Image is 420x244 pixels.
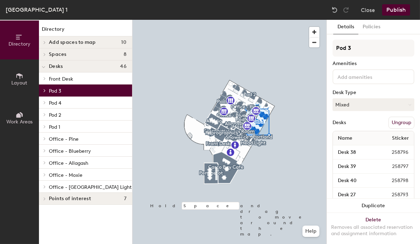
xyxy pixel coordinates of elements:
input: Add amenities [336,72,400,81]
div: Removes all associated reservation and assignment information [331,224,416,237]
span: 8 [124,52,126,57]
div: Amenities [333,61,414,66]
span: Points of interest [49,196,91,202]
span: Name [334,132,356,145]
span: Pod 2 [49,112,61,118]
button: Help [302,226,319,237]
input: Unnamed desk [334,162,375,172]
span: Pod 4 [49,100,61,106]
span: 10 [121,40,126,45]
span: Add spaces to map [49,40,96,45]
span: Pod 1 [49,124,60,130]
span: Office - Blueberry [49,148,91,154]
button: Duplicate [327,199,420,213]
button: Mixed [333,98,414,111]
span: 7 [124,196,126,202]
span: 258798 [375,177,413,185]
span: Directory [8,41,30,47]
button: Publish [382,4,410,16]
input: Unnamed desk [334,190,375,200]
span: Sticker [388,132,413,145]
span: Pod 3 [49,88,61,94]
span: Front Desk [49,76,73,82]
input: Unnamed desk [334,176,375,186]
div: Desks [333,120,346,126]
button: Policies [358,20,385,34]
span: Work Areas [6,119,33,125]
button: Close [361,4,375,16]
button: Ungroup [388,117,414,129]
div: [GEOGRAPHIC_DATA] 1 [6,5,68,14]
button: DeleteRemoves all associated reservation and assignment information [327,213,420,244]
span: Layout [12,80,28,86]
img: Undo [331,6,338,13]
span: 258797 [375,163,413,170]
span: Spaces [49,52,67,57]
input: Unnamed desk [334,147,375,157]
div: Desk Type [333,90,414,95]
span: Office - Allagash [49,160,88,166]
h1: Directory [39,25,132,36]
span: Office - Pine [49,136,79,142]
span: 46 [120,64,126,69]
span: Desks [49,64,63,69]
img: Redo [342,6,350,13]
span: 258796 [375,149,413,156]
button: Details [333,20,358,34]
span: Office - [GEOGRAPHIC_DATA] Light [49,184,132,190]
span: 258793 [375,191,413,199]
span: Office - Moxie [49,172,83,178]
